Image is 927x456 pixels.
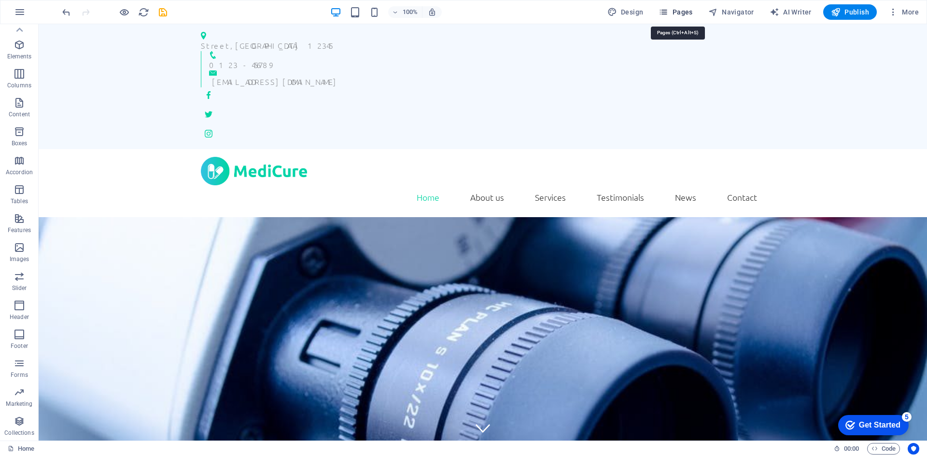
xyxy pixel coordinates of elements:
p: Collections [4,429,34,437]
p: Content [9,111,30,118]
span: More [888,7,919,17]
p: Features [8,226,31,234]
button: Usercentrics [908,443,919,455]
p: Marketing [6,400,32,408]
p: Boxes [12,139,28,147]
div: Get Started [28,11,70,19]
div: Get Started 5 items remaining, 0% complete [8,5,78,25]
button: More [885,4,923,20]
p: Tables [11,197,28,205]
p: Accordion [6,168,33,176]
button: Code [867,443,900,455]
p: Elements [7,53,32,60]
p: Forms [11,371,28,379]
p: Slider [12,284,27,292]
a: Click to cancel selection. Double-click to open Pages [8,443,34,455]
div: 5 [71,2,81,12]
p: Columns [7,82,31,89]
h6: Session time [834,443,859,455]
p: Images [10,255,29,263]
span: Code [871,443,896,455]
p: Footer [11,342,28,350]
span: : [851,445,852,452]
p: Header [10,313,29,321]
span: 00 00 [844,443,859,455]
iframe: To enrich screen reader interactions, please activate Accessibility in Grammarly extension settings [39,24,927,441]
